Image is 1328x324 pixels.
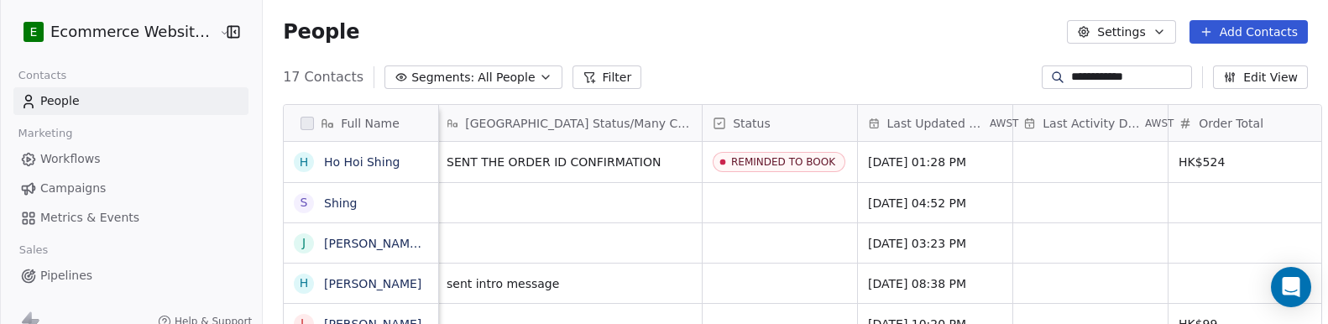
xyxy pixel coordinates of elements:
span: Metrics & Events [40,209,139,227]
span: [DATE] 04:52 PM [868,195,1002,212]
span: [DATE] 03:23 PM [868,235,1002,252]
a: Workflows [13,145,248,173]
span: Full Name [341,115,400,132]
a: Shing [324,196,357,210]
div: Last Updated DateAWST [858,105,1012,141]
a: Ho Hoi Shing [324,155,400,169]
span: Last Activity Date [1043,115,1142,132]
span: Status [733,115,771,132]
div: Open Intercom Messenger [1271,267,1311,307]
span: AWST [990,117,1019,130]
span: [DATE] 01:28 PM [868,154,1002,170]
button: EEcommerce Website Builder [20,18,207,46]
span: People [40,92,80,110]
a: Pipelines [13,262,248,290]
button: Edit View [1213,65,1308,89]
div: Order Total [1169,105,1323,141]
button: Add Contacts [1189,20,1308,44]
span: AWST [1145,117,1174,130]
span: Last Updated Date [887,115,986,132]
div: Status [703,105,857,141]
div: S [301,194,308,212]
div: [GEOGRAPHIC_DATA] Status/Many Contacts [437,105,702,141]
span: [DATE] 08:38 PM [868,275,1002,292]
span: E [30,24,38,40]
span: Order Total [1199,115,1263,132]
span: 17 Contacts [283,67,363,87]
span: Pipelines [40,267,92,285]
div: J [302,234,306,252]
span: HK$524 [1179,154,1313,170]
div: H [300,154,309,171]
span: Marketing [11,121,80,146]
div: Full Name [284,105,438,141]
button: Filter [573,65,642,89]
span: Segments: [411,69,474,86]
span: Contacts [11,63,74,88]
span: Sales [12,238,55,263]
span: People [283,19,359,44]
a: Campaigns [13,175,248,202]
a: [PERSON_NAME] [324,277,421,290]
span: SENT THE ORDER ID CONFIRMATION [447,154,692,170]
a: [PERSON_NAME] [PERSON_NAME] [324,237,523,250]
a: Metrics & Events [13,204,248,232]
span: Ecommerce Website Builder [50,21,215,43]
span: sent intro message [447,275,692,292]
span: Campaigns [40,180,106,197]
div: Last Activity DateAWST [1013,105,1168,141]
a: People [13,87,248,115]
span: [GEOGRAPHIC_DATA] Status/Many Contacts [465,115,692,132]
div: REMINDED TO BOOK [731,156,835,168]
span: All People [478,69,535,86]
span: Workflows [40,150,101,168]
button: Settings [1067,20,1175,44]
div: H [300,274,309,292]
